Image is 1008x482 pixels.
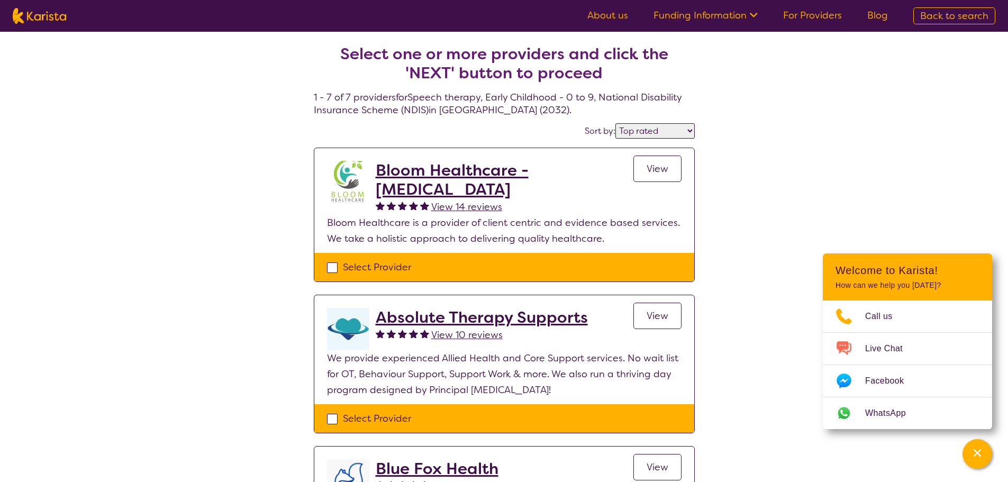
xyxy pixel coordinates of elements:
h2: Welcome to Karista! [836,264,979,277]
a: View 14 reviews [431,199,502,215]
img: fullstar [387,201,396,210]
a: Back to search [913,7,995,24]
a: View [633,303,682,329]
a: Blog [867,9,888,22]
a: View 10 reviews [431,327,503,343]
img: fullstar [420,201,429,210]
a: Bloom Healthcare - [MEDICAL_DATA] [376,161,633,199]
img: spuawodjbinfufaxyzcf.jpg [327,161,369,203]
span: View [647,461,668,474]
img: fullstar [409,201,418,210]
img: fullstar [376,201,385,210]
a: View [633,156,682,182]
span: View [647,162,668,175]
a: Blue Fox Health [376,459,503,478]
div: Channel Menu [823,253,992,429]
span: View 14 reviews [431,201,502,213]
span: View 10 reviews [431,329,503,341]
span: Live Chat [865,341,915,357]
p: How can we help you [DATE]? [836,281,979,290]
img: fullstar [398,201,407,210]
a: About us [587,9,628,22]
span: Call us [865,308,905,324]
h2: Select one or more providers and click the 'NEXT' button to proceed [326,44,682,83]
span: Back to search [920,10,988,22]
img: fullstar [398,329,407,338]
a: View [633,454,682,480]
a: For Providers [783,9,842,22]
img: fullstar [376,329,385,338]
a: Funding Information [653,9,758,22]
label: Sort by: [585,125,615,137]
ul: Choose channel [823,301,992,429]
h4: 1 - 7 of 7 providers for Speech therapy , Early Childhood - 0 to 9 , National Disability Insuranc... [314,19,695,116]
p: Bloom Healthcare is a provider of client centric and evidence based services. We take a holistic ... [327,215,682,247]
span: WhatsApp [865,405,919,421]
img: fullstar [420,329,429,338]
span: Facebook [865,373,916,389]
a: Web link opens in a new tab. [823,397,992,429]
span: View [647,310,668,322]
img: fullstar [387,329,396,338]
p: We provide experienced Allied Health and Core Support services. No wait list for OT, Behaviour Su... [327,350,682,398]
img: otyvwjbtyss6nczvq3hf.png [327,308,369,350]
a: Absolute Therapy Supports [376,308,588,327]
img: fullstar [409,329,418,338]
img: Karista logo [13,8,66,24]
button: Channel Menu [962,439,992,469]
